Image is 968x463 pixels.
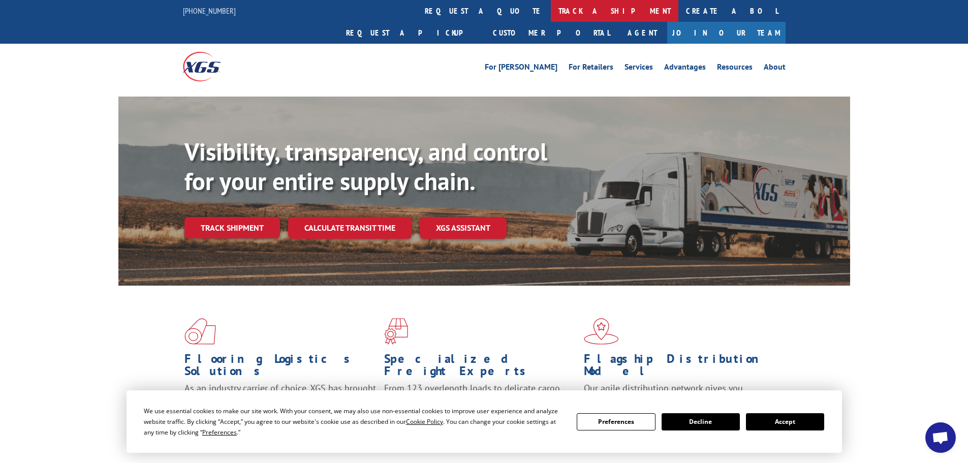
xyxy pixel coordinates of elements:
[406,417,443,426] span: Cookie Policy
[202,428,237,437] span: Preferences
[288,217,412,239] a: Calculate transit time
[127,390,842,453] div: Cookie Consent Prompt
[624,63,653,74] a: Services
[183,6,236,16] a: [PHONE_NUMBER]
[420,217,507,239] a: XGS ASSISTANT
[384,353,576,382] h1: Specialized Freight Experts
[584,353,776,382] h1: Flagship Distribution Model
[662,413,740,430] button: Decline
[384,382,576,427] p: From 123 overlength loads to delicate cargo, our experienced staff knows the best way to move you...
[764,63,786,74] a: About
[746,413,824,430] button: Accept
[184,318,216,345] img: xgs-icon-total-supply-chain-intelligence-red
[664,63,706,74] a: Advantages
[667,22,786,44] a: Join Our Team
[184,353,377,382] h1: Flooring Logistics Solutions
[577,413,655,430] button: Preferences
[384,318,408,345] img: xgs-icon-focused-on-flooring-red
[485,63,557,74] a: For [PERSON_NAME]
[717,63,753,74] a: Resources
[485,22,617,44] a: Customer Portal
[569,63,613,74] a: For Retailers
[184,382,376,418] span: As an industry carrier of choice, XGS has brought innovation and dedication to flooring logistics...
[184,217,280,238] a: Track shipment
[144,406,565,438] div: We use essential cookies to make our site work. With your consent, we may also use non-essential ...
[617,22,667,44] a: Agent
[584,318,619,345] img: xgs-icon-flagship-distribution-model-red
[584,382,771,406] span: Our agile distribution network gives you nationwide inventory management on demand.
[925,422,956,453] a: Open chat
[338,22,485,44] a: Request a pickup
[184,136,547,197] b: Visibility, transparency, and control for your entire supply chain.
